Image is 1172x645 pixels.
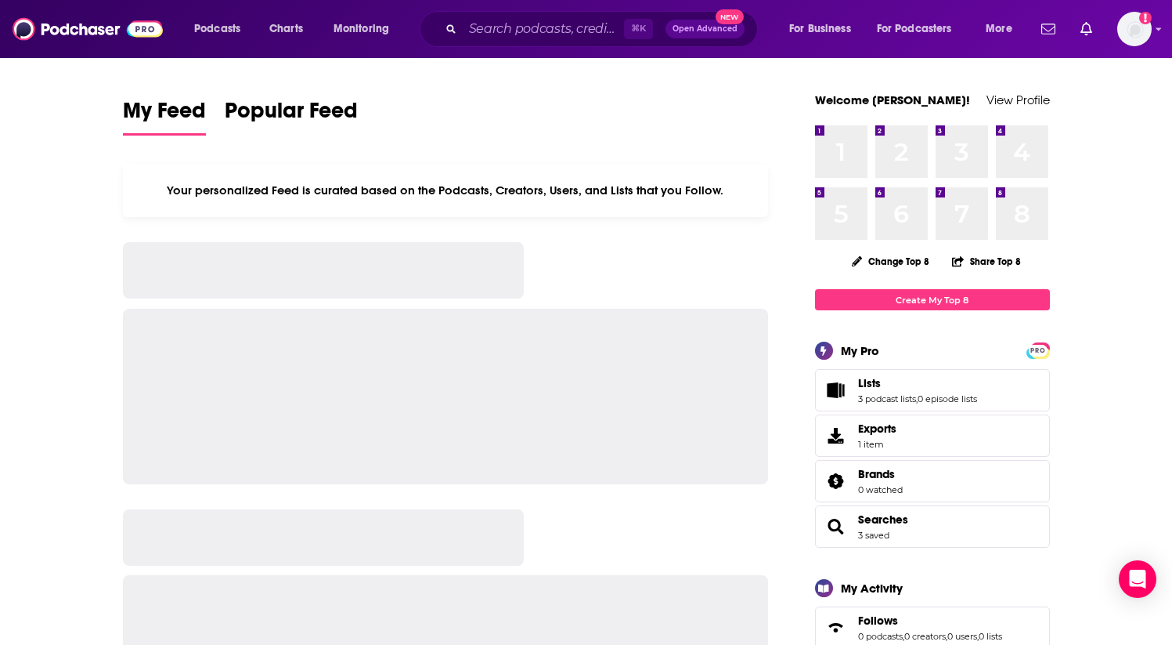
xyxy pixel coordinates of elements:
[1029,345,1048,357] span: PRO
[858,467,903,481] a: Brands
[123,97,206,133] span: My Feed
[1035,16,1062,42] a: Show notifications dropdown
[951,246,1022,277] button: Share Top 8
[820,425,852,447] span: Exports
[665,20,745,38] button: Open AdvancedNew
[986,18,1012,40] span: More
[269,18,303,40] span: Charts
[975,16,1032,42] button: open menu
[463,16,624,42] input: Search podcasts, credits, & more...
[624,19,653,39] span: ⌘ K
[1117,12,1152,46] button: Show profile menu
[1139,12,1152,24] svg: Add a profile image
[716,9,744,24] span: New
[789,18,851,40] span: For Business
[904,631,946,642] a: 0 creators
[877,18,952,40] span: For Podcasters
[13,14,163,44] img: Podchaser - Follow, Share and Rate Podcasts
[858,614,1002,628] a: Follows
[123,164,769,217] div: Your personalized Feed is curated based on the Podcasts, Creators, Users, and Lists that you Follow.
[1119,560,1156,598] div: Open Intercom Messenger
[225,97,358,133] span: Popular Feed
[815,460,1050,502] span: Brands
[1117,12,1152,46] span: Logged in as KevinZ
[1117,12,1152,46] img: User Profile
[194,18,240,40] span: Podcasts
[858,614,898,628] span: Follows
[815,415,1050,457] a: Exports
[903,631,904,642] span: ,
[916,393,918,404] span: ,
[867,16,975,42] button: open menu
[858,393,916,404] a: 3 podcast lists
[858,422,896,436] span: Exports
[858,530,889,541] a: 3 saved
[858,376,881,390] span: Lists
[1074,16,1098,42] a: Show notifications dropdown
[946,631,947,642] span: ,
[820,470,852,492] a: Brands
[778,16,871,42] button: open menu
[225,97,358,136] a: Popular Feed
[858,513,908,527] a: Searches
[815,92,970,107] a: Welcome [PERSON_NAME]!
[918,393,977,404] a: 0 episode lists
[841,343,879,358] div: My Pro
[947,631,977,642] a: 0 users
[815,289,1050,310] a: Create My Top 8
[435,11,773,47] div: Search podcasts, credits, & more...
[1029,344,1048,356] a: PRO
[673,25,737,33] span: Open Advanced
[815,505,1050,548] span: Searches
[820,516,852,538] a: Searches
[979,631,1002,642] a: 0 lists
[334,18,389,40] span: Monitoring
[183,16,261,42] button: open menu
[259,16,312,42] a: Charts
[858,484,903,495] a: 0 watched
[858,467,895,481] span: Brands
[842,252,939,271] button: Change Top 8
[858,631,903,642] a: 0 podcasts
[323,16,409,42] button: open menu
[858,376,977,390] a: Lists
[123,97,206,136] a: My Feed
[977,631,979,642] span: ,
[820,379,852,401] a: Lists
[986,92,1050,107] a: View Profile
[841,581,903,596] div: My Activity
[820,617,852,639] a: Follows
[815,369,1050,411] span: Lists
[858,439,896,450] span: 1 item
